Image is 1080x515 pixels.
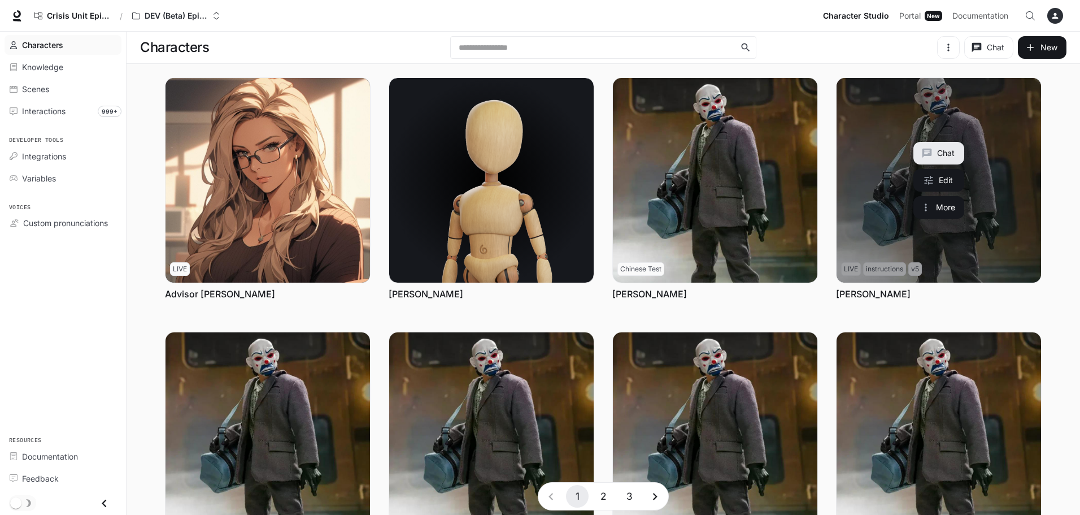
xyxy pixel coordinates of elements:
[145,11,208,21] p: DEV (Beta) Episode 1 - Crisis Unit
[836,288,911,300] a: [PERSON_NAME]
[612,288,687,300] a: [PERSON_NAME]
[592,485,615,508] button: Go to page 2
[5,79,121,99] a: Scenes
[618,485,641,508] button: Go to page 3
[5,57,121,77] a: Knowledge
[22,451,78,462] span: Documentation
[818,5,894,27] a: Character Studio
[948,5,1017,27] a: Documentation
[22,150,66,162] span: Integrations
[5,469,121,488] a: Feedback
[5,146,121,166] a: Integrations
[98,106,121,117] span: 999+
[913,169,964,192] a: Edit Bryan Warren
[5,101,121,121] a: Interactions
[22,172,56,184] span: Variables
[166,78,370,283] img: Advisor Clarke
[5,447,121,466] a: Documentation
[22,105,66,117] span: Interactions
[913,142,964,165] button: Chat with Bryan Warren
[964,36,1013,59] button: Chat
[127,5,225,27] button: Open workspace menu
[47,11,110,21] span: Crisis Unit Episode 1
[837,78,1041,283] a: Bryan Warren
[5,168,121,188] a: Variables
[22,473,59,484] span: Feedback
[644,485,667,508] button: Go to next page
[538,482,669,510] nav: pagination navigation
[899,9,921,23] span: Portal
[1019,5,1042,27] button: Open Command Menu
[22,39,63,51] span: Characters
[5,213,121,233] a: Custom pronunciations
[952,9,1008,23] span: Documentation
[22,83,49,95] span: Scenes
[5,35,121,55] a: Characters
[895,5,947,27] a: PortalNew
[165,288,275,300] a: Advisor [PERSON_NAME]
[823,9,889,23] span: Character Studio
[913,196,964,219] button: More actions
[389,78,594,283] img: Alan Tiles
[10,496,21,509] span: Dark mode toggle
[925,11,942,21] div: New
[29,5,115,27] a: Crisis Unit Episode 1
[140,36,209,59] h1: Characters
[613,78,817,283] img: Bryan Warren
[22,61,63,73] span: Knowledge
[566,485,589,508] button: page 1
[115,10,127,22] div: /
[92,492,117,515] button: Close drawer
[23,217,108,229] span: Custom pronunciations
[389,288,463,300] a: [PERSON_NAME]
[1018,36,1066,59] button: New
